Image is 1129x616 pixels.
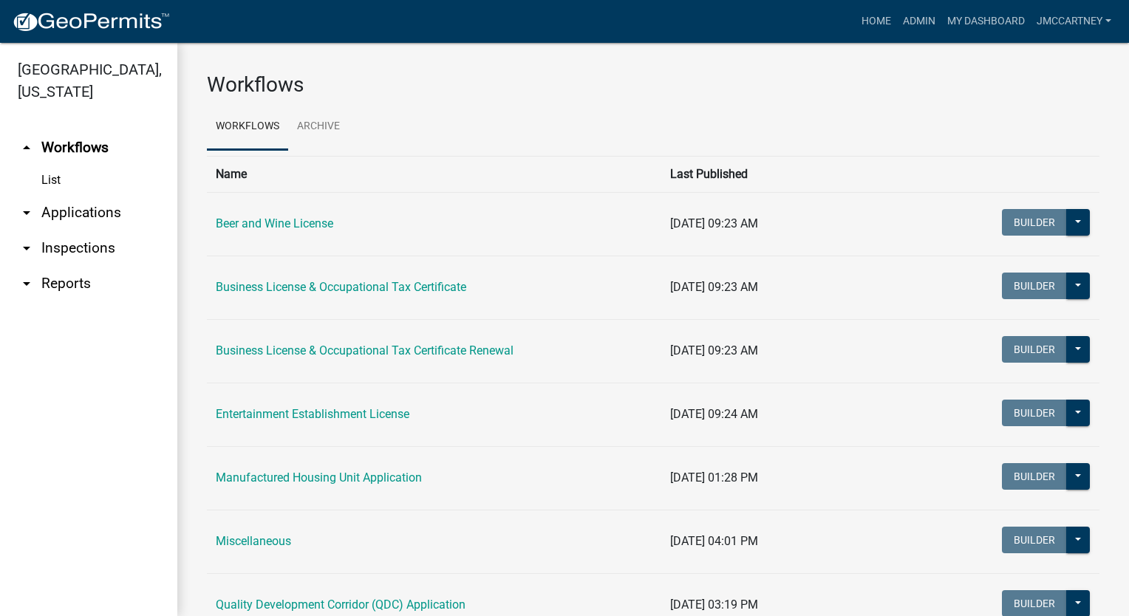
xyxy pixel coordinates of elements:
button: Builder [1002,273,1067,299]
a: My Dashboard [941,7,1031,35]
th: Name [207,156,661,192]
a: Home [856,7,897,35]
a: jmccartney [1031,7,1117,35]
i: arrow_drop_up [18,139,35,157]
a: Quality Development Corridor (QDC) Application [216,598,465,612]
a: Archive [288,103,349,151]
a: Admin [897,7,941,35]
a: Workflows [207,103,288,151]
span: [DATE] 03:19 PM [670,598,758,612]
span: [DATE] 09:23 AM [670,216,758,230]
span: [DATE] 09:23 AM [670,280,758,294]
span: [DATE] 09:24 AM [670,407,758,421]
i: arrow_drop_down [18,275,35,292]
button: Builder [1002,400,1067,426]
h3: Workflows [207,72,1099,97]
span: [DATE] 04:01 PM [670,534,758,548]
a: Business License & Occupational Tax Certificate Renewal [216,343,514,357]
th: Last Published [661,156,946,192]
a: Beer and Wine License [216,216,333,230]
i: arrow_drop_down [18,239,35,257]
i: arrow_drop_down [18,204,35,222]
span: [DATE] 09:23 AM [670,343,758,357]
span: [DATE] 01:28 PM [670,470,758,485]
a: Entertainment Establishment License [216,407,409,421]
a: Business License & Occupational Tax Certificate [216,280,466,294]
a: Miscellaneous [216,534,291,548]
button: Builder [1002,336,1067,363]
button: Builder [1002,463,1067,490]
button: Builder [1002,209,1067,236]
button: Builder [1002,527,1067,553]
a: Manufactured Housing Unit Application [216,470,422,485]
